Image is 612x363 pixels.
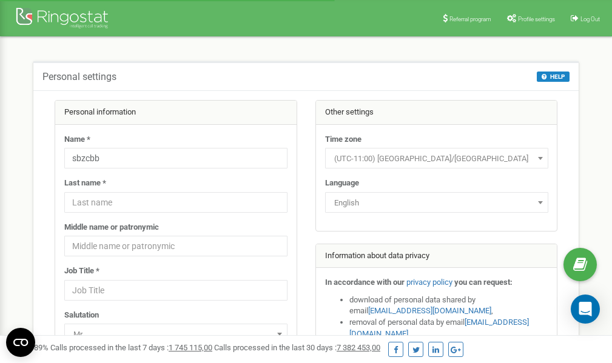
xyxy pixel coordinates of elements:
[69,326,283,343] span: Mr.
[64,280,288,301] input: Job Title
[580,16,600,22] span: Log Out
[64,265,99,277] label: Job Title *
[449,16,491,22] span: Referral program
[64,148,288,168] input: Name
[329,195,544,211] span: English
[64,324,288,344] span: Mr.
[349,317,548,339] li: removal of personal data by email ,
[325,178,359,189] label: Language
[64,222,159,233] label: Middle name or patronymic
[214,343,380,352] span: Calls processed in the last 30 days :
[6,328,35,357] button: Open CMP widget
[325,192,548,213] span: English
[325,148,548,168] span: (UTC-11:00) Pacific/Midway
[406,278,452,287] a: privacy policy
[64,236,288,256] input: Middle name or patronymic
[518,16,555,22] span: Profile settings
[368,306,491,315] a: [EMAIL_ADDRESS][DOMAIN_NAME]
[42,72,116,82] h5: Personal settings
[64,310,99,321] label: Salutation
[169,343,212,352] u: 1 745 115,00
[55,101,297,125] div: Personal information
[537,72,570,82] button: HELP
[64,134,90,145] label: Name *
[454,278,513,287] strong: you can request:
[64,192,288,213] input: Last name
[316,244,557,268] div: Information about data privacy
[349,295,548,317] li: download of personal data shared by email ,
[64,178,106,189] label: Last name *
[571,295,600,324] div: Open Intercom Messenger
[50,343,212,352] span: Calls processed in the last 7 days :
[337,343,380,352] u: 7 382 453,00
[316,101,557,125] div: Other settings
[325,278,405,287] strong: In accordance with our
[325,134,361,145] label: Time zone
[329,150,544,167] span: (UTC-11:00) Pacific/Midway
